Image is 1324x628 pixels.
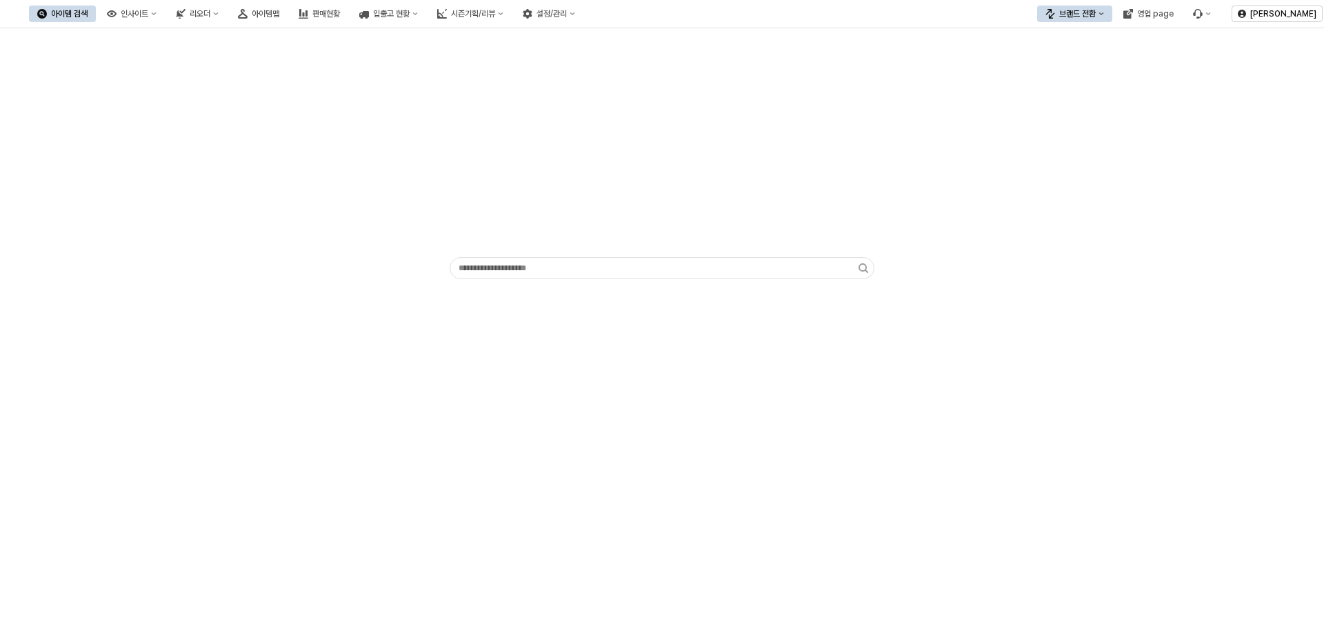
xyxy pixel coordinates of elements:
button: 설정/관리 [514,6,583,22]
div: 아이템 검색 [51,9,88,19]
button: 판매현황 [290,6,348,22]
button: 영업 page [1115,6,1182,22]
div: 브랜드 전환 [1059,9,1096,19]
div: 인사이트 [121,9,148,19]
button: 아이템 검색 [29,6,96,22]
button: 인사이트 [99,6,165,22]
button: 리오더 [168,6,227,22]
div: 아이템맵 [252,9,279,19]
button: 아이템맵 [230,6,288,22]
div: 시즌기획/리뷰 [451,9,495,19]
div: 판매현황 [312,9,340,19]
button: 입출고 현황 [351,6,426,22]
div: 영업 page [1137,9,1174,19]
div: 입출고 현황 [373,9,410,19]
div: 설정/관리 [536,9,567,19]
p: [PERSON_NAME] [1250,8,1316,19]
button: [PERSON_NAME] [1232,6,1323,22]
button: 시즌기획/리뷰 [429,6,512,22]
button: 브랜드 전환 [1037,6,1112,22]
div: Menu item 6 [1185,6,1219,22]
div: 리오더 [190,9,210,19]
